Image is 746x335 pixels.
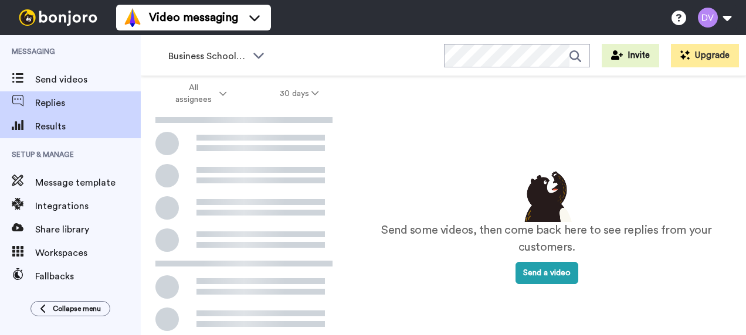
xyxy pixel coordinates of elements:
span: Integrations [35,199,141,213]
button: All assignees [143,77,253,110]
img: vm-color.svg [123,8,142,27]
span: Workspaces [35,246,141,260]
button: Send a video [516,262,578,284]
span: All assignees [169,82,217,105]
button: Invite [602,44,659,67]
span: Send videos [35,73,141,87]
a: Send a video [516,269,578,277]
span: Message template [35,176,141,190]
span: Collapse menu [53,304,101,313]
span: Video messaging [149,9,238,26]
span: Business School 2025 [168,49,247,63]
img: bj-logo-header-white.svg [14,9,102,26]
span: Replies [35,96,141,110]
span: Share library [35,223,141,237]
span: Fallbacks [35,269,141,283]
span: Results [35,119,141,134]
button: Upgrade [671,44,739,67]
img: results-emptystates.png [517,168,576,222]
p: Send some videos, then come back here to see replies from your customers. [371,222,723,255]
button: 30 days [253,83,345,104]
button: Collapse menu [30,301,110,316]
